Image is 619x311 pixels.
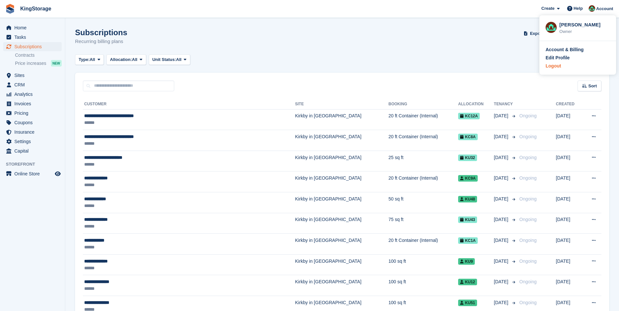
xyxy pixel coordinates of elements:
[14,80,54,89] span: CRM
[541,5,554,12] span: Create
[546,46,610,53] a: Account & Billing
[388,109,458,130] td: 20 ft Container (Internal)
[14,90,54,99] span: Analytics
[3,90,62,99] a: menu
[295,192,388,213] td: Kirkby in [GEOGRAPHIC_DATA]
[530,30,543,37] span: Export
[556,192,582,213] td: [DATE]
[295,213,388,234] td: Kirkby in [GEOGRAPHIC_DATA]
[295,151,388,171] td: Kirkby in [GEOGRAPHIC_DATA]
[14,99,54,108] span: Invoices
[556,234,582,255] td: [DATE]
[3,71,62,80] a: menu
[546,54,570,61] div: Edit Profile
[494,133,510,140] span: [DATE]
[546,22,557,33] img: John King
[458,216,477,223] span: KU43
[3,169,62,178] a: menu
[546,63,610,69] a: Logout
[75,38,127,45] p: Recurring billing plans
[3,80,62,89] a: menu
[3,23,62,32] a: menu
[388,171,458,192] td: 20 ft Container (Internal)
[75,54,104,65] button: Type: All
[388,192,458,213] td: 50 sq ft
[546,63,561,69] div: Logout
[176,56,182,63] span: All
[3,33,62,42] a: menu
[458,258,475,265] span: KU9
[458,175,478,182] span: KC9A
[51,60,62,67] div: NEW
[494,112,510,119] span: [DATE]
[519,217,537,222] span: Ongoing
[458,196,477,202] span: KU48
[14,169,54,178] span: Online Store
[388,275,458,296] td: 100 sq ft
[295,171,388,192] td: Kirkby in [GEOGRAPHIC_DATA]
[106,54,146,65] button: Allocation: All
[295,254,388,275] td: Kirkby in [GEOGRAPHIC_DATA]
[494,237,510,244] span: [DATE]
[388,151,458,171] td: 25 sq ft
[519,259,537,264] span: Ongoing
[494,154,510,161] span: [DATE]
[596,6,613,12] span: Account
[519,279,537,284] span: Ongoing
[458,113,480,119] span: KC12A
[14,137,54,146] span: Settings
[15,60,62,67] a: Price increases NEW
[519,196,537,201] span: Ongoing
[556,213,582,234] td: [DATE]
[519,238,537,243] span: Ongoing
[556,130,582,151] td: [DATE]
[295,130,388,151] td: Kirkby in [GEOGRAPHIC_DATA]
[458,237,478,244] span: KC1A
[458,99,494,110] th: Allocation
[79,56,90,63] span: Type:
[3,109,62,118] a: menu
[14,146,54,155] span: Capital
[494,216,510,223] span: [DATE]
[556,171,582,192] td: [DATE]
[6,161,65,168] span: Storefront
[14,42,54,51] span: Subscriptions
[559,21,610,27] div: [PERSON_NAME]
[519,113,537,118] span: Ongoing
[388,213,458,234] td: 75 sq ft
[3,137,62,146] a: menu
[458,134,478,140] span: KC8A
[149,54,190,65] button: Unit Status: All
[519,155,537,160] span: Ongoing
[3,118,62,127] a: menu
[14,127,54,137] span: Insurance
[494,299,510,306] span: [DATE]
[295,109,388,130] td: Kirkby in [GEOGRAPHIC_DATA]
[556,99,582,110] th: Created
[83,99,295,110] th: Customer
[522,28,551,39] button: Export
[90,56,95,63] span: All
[14,71,54,80] span: Sites
[14,109,54,118] span: Pricing
[556,151,582,171] td: [DATE]
[559,28,610,35] div: Owner
[14,118,54,127] span: Coupons
[588,83,597,89] span: Sort
[388,99,458,110] th: Booking
[14,23,54,32] span: Home
[519,175,537,181] span: Ongoing
[3,127,62,137] a: menu
[388,130,458,151] td: 20 ft Container (Internal)
[75,28,127,37] h1: Subscriptions
[388,234,458,255] td: 20 ft Container (Internal)
[458,300,477,306] span: KU51
[110,56,132,63] span: Allocation:
[556,254,582,275] td: [DATE]
[546,54,610,61] a: Edit Profile
[3,42,62,51] a: menu
[132,56,137,63] span: All
[15,60,46,67] span: Price increases
[519,300,537,305] span: Ongoing
[556,275,582,296] td: [DATE]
